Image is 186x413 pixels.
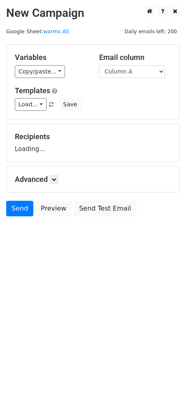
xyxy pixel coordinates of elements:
a: Preview [35,201,72,216]
h5: Advanced [15,175,171,184]
span: Daily emails left: 200 [121,27,180,36]
h5: Variables [15,53,87,62]
a: warms AS [43,28,69,34]
a: Daily emails left: 200 [121,28,180,34]
div: Loading... [15,132,171,154]
a: Copy/paste... [15,65,65,78]
a: Send [6,201,33,216]
small: Google Sheet: [6,28,69,34]
h5: Email column [99,53,171,62]
h5: Recipients [15,132,171,141]
a: Load... [15,98,46,111]
a: Templates [15,86,50,95]
a: Send Test Email [74,201,136,216]
h2: New Campaign [6,6,180,20]
button: Save [59,98,81,111]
